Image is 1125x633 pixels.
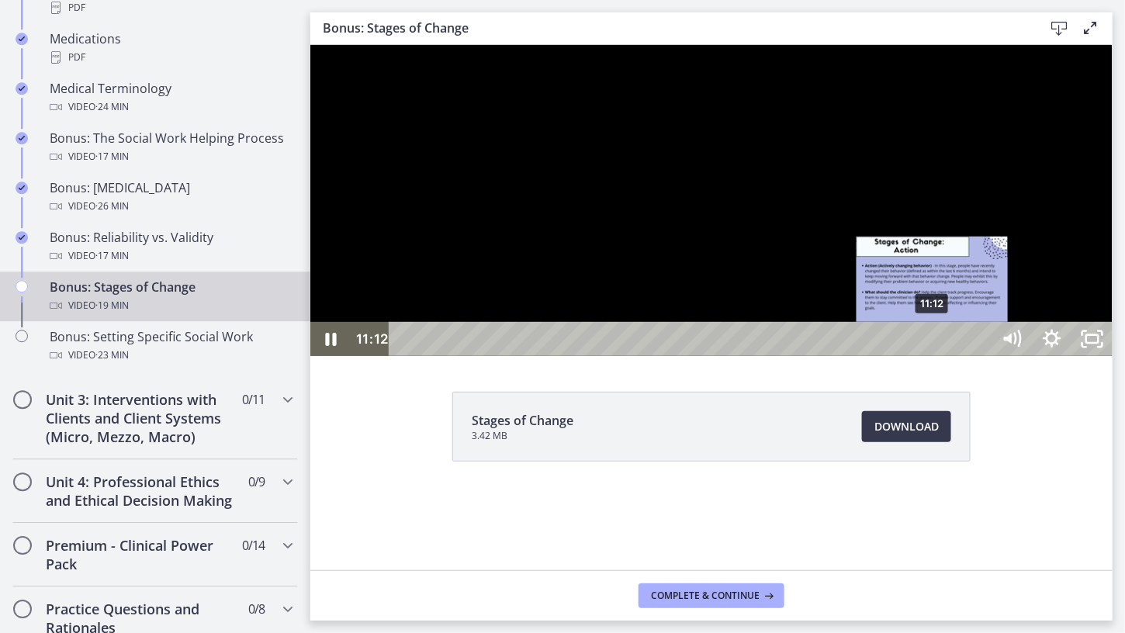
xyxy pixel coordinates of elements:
button: Complete & continue [639,583,784,608]
div: Video [50,147,292,166]
iframe: Video Lesson [310,45,1113,356]
button: Mute [681,277,722,311]
i: Completed [16,82,28,95]
div: Video [50,197,292,216]
div: PDF [50,48,292,67]
i: Completed [16,132,28,144]
div: Medications [50,29,292,67]
span: · 17 min [95,147,129,166]
span: 3.42 MB [472,430,573,442]
span: · 24 min [95,98,129,116]
div: Video [50,346,292,365]
div: Video [50,296,292,315]
span: · 19 min [95,296,129,315]
span: Stages of Change [472,411,573,430]
button: Unfullscreen [762,277,802,311]
span: · 23 min [95,346,129,365]
i: Completed [16,33,28,45]
a: Download [862,411,951,442]
div: Medical Terminology [50,79,292,116]
span: Complete & continue [651,590,760,602]
h2: Premium - Clinical Power Pack [46,536,235,573]
span: · 26 min [95,197,129,216]
div: Video [50,247,292,265]
span: 0 / 11 [242,390,265,409]
h3: Bonus: Stages of Change [323,19,1019,37]
span: 0 / 14 [242,536,265,555]
span: Download [874,417,939,436]
div: Bonus: Reliability vs. Validity [50,228,292,265]
span: 0 / 8 [248,600,265,618]
span: 0 / 9 [248,472,265,491]
i: Completed [16,182,28,194]
i: Completed [16,231,28,244]
div: Bonus: The Social Work Helping Process [50,129,292,166]
div: Bonus: [MEDICAL_DATA] [50,178,292,216]
h2: Unit 4: Professional Ethics and Ethical Decision Making [46,472,235,510]
div: Bonus: Stages of Change [50,278,292,315]
div: Bonus: Setting Specific Social Work [50,327,292,365]
span: · 17 min [95,247,129,265]
button: Show settings menu [722,277,762,311]
div: Video [50,98,292,116]
h2: Unit 3: Interventions with Clients and Client Systems (Micro, Mezzo, Macro) [46,390,235,446]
